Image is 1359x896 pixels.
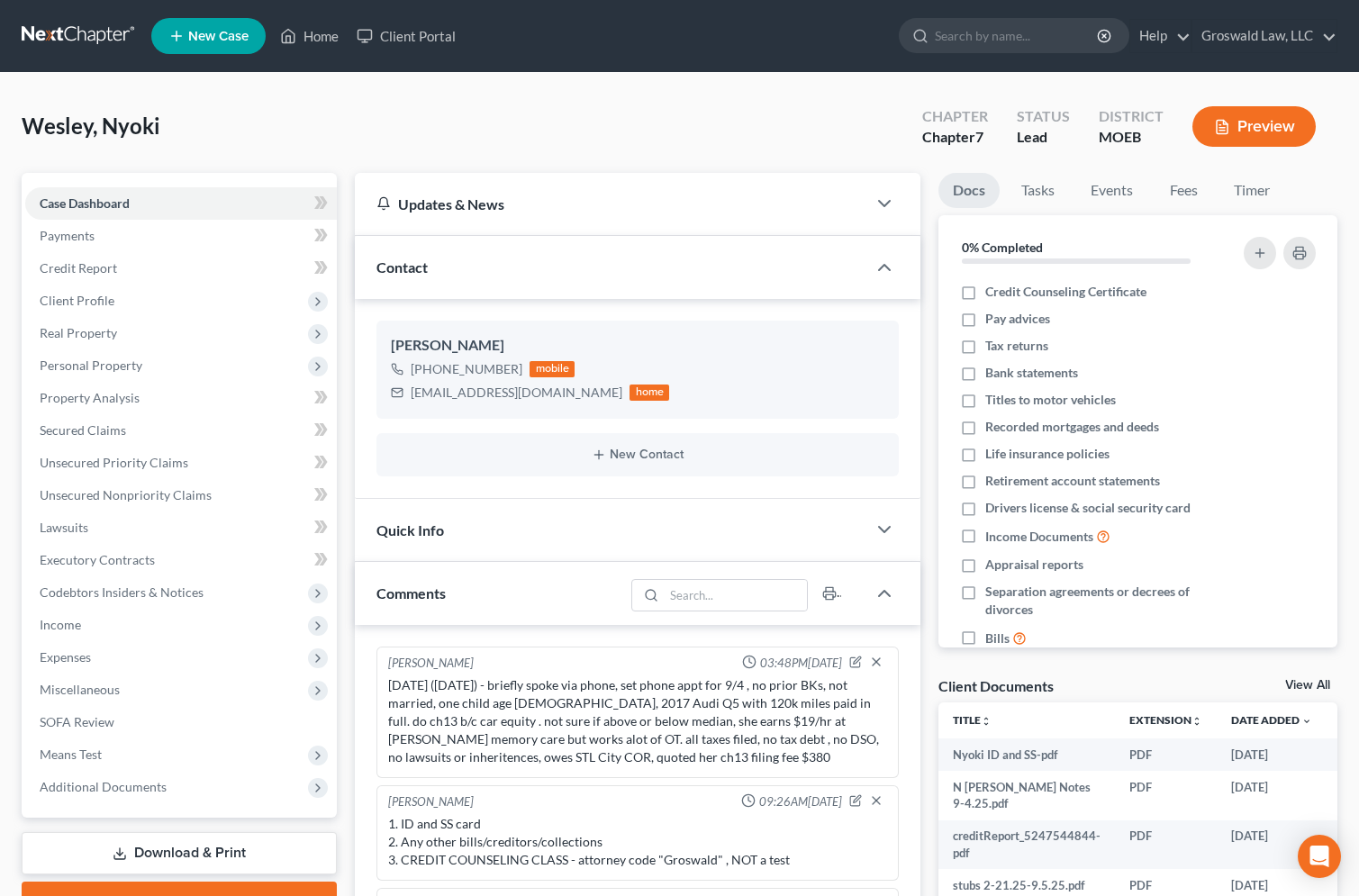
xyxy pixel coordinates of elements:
input: Search by name... [935,19,1100,52]
span: Drivers license & social security card [985,499,1191,517]
td: [DATE] [1217,820,1327,870]
span: 03:48PM[DATE] [760,655,842,672]
span: 09:26AM[DATE] [759,793,842,810]
span: New Case [188,30,249,43]
span: Credit Counseling Certificate [985,283,1146,301]
td: [DATE] [1217,771,1327,820]
span: Tax returns [985,337,1048,355]
span: SOFA Review [40,714,114,729]
span: Income [40,617,81,632]
a: Case Dashboard [25,187,337,220]
a: Timer [1219,173,1284,208]
div: Lead [1017,127,1070,148]
span: Retirement account statements [985,472,1160,490]
div: Open Intercom Messenger [1298,835,1341,878]
span: Bank statements [985,364,1078,382]
td: [DATE] [1217,738,1327,771]
div: mobile [530,361,575,377]
div: 1. ID and SS card 2. Any other bills/creditors/collections 3. CREDIT COUNSELING CLASS - attorney ... [388,815,887,869]
button: Preview [1192,106,1316,147]
span: Wesley, Nyoki [22,113,160,139]
i: expand_more [1301,716,1312,727]
a: Executory Contracts [25,544,337,576]
div: Client Documents [938,676,1054,695]
input: Search... [665,580,808,611]
span: Payments [40,228,95,243]
a: Groswald Law, LLC [1192,20,1336,52]
span: Property Analysis [40,390,140,405]
span: Codebtors Insiders & Notices [40,584,204,600]
i: unfold_more [1191,716,1202,727]
span: Contact [376,258,428,276]
a: Titleunfold_more [953,713,992,727]
span: Appraisal reports [985,556,1083,574]
a: Client Portal [348,20,465,52]
a: SOFA Review [25,706,337,738]
span: Expenses [40,649,91,665]
td: N [PERSON_NAME] Notes 9-4.25.pdf [938,771,1115,820]
span: Bills [985,629,1010,647]
div: home [630,385,669,401]
div: Updates & News [376,195,845,213]
td: creditReport_5247544844-pdf [938,820,1115,870]
div: [EMAIL_ADDRESS][DOMAIN_NAME] [411,384,622,402]
strong: 0% Completed [962,240,1043,255]
span: Pay advices [985,310,1050,328]
a: Fees [1155,173,1212,208]
a: Help [1130,20,1191,52]
i: unfold_more [981,716,992,727]
a: View All [1285,679,1330,692]
a: Download & Print [22,832,337,874]
div: Status [1017,106,1070,127]
span: Lawsuits [40,520,88,535]
a: Lawsuits [25,511,337,544]
div: [PERSON_NAME] [388,793,474,811]
span: Separation agreements or decrees of divorces [985,583,1222,619]
span: Case Dashboard [40,195,130,211]
span: Additional Documents [40,779,167,794]
a: Secured Claims [25,414,337,447]
span: Miscellaneous [40,682,120,697]
a: Date Added expand_more [1231,713,1312,727]
div: Chapter [922,127,988,148]
span: Comments [376,584,446,602]
span: Unsecured Priority Claims [40,455,188,470]
div: [PERSON_NAME] [391,335,884,357]
td: PDF [1115,771,1217,820]
a: Property Analysis [25,382,337,414]
a: Events [1076,173,1147,208]
div: [DATE] ([DATE]) - briefly spoke via phone, set phone appt for 9/4 , no prior BKs, not married, on... [388,676,887,766]
span: Real Property [40,325,117,340]
td: Nyoki ID and SS-pdf [938,738,1115,771]
a: Docs [938,173,1000,208]
span: Means Test [40,747,102,762]
span: Titles to motor vehicles [985,391,1116,409]
a: Extensionunfold_more [1129,713,1202,727]
span: Unsecured Nonpriority Claims [40,487,212,502]
div: Chapter [922,106,988,127]
td: PDF [1115,820,1217,870]
span: Life insurance policies [985,445,1110,463]
span: Personal Property [40,357,142,373]
div: [PHONE_NUMBER] [411,360,522,378]
span: Income Documents [985,528,1093,546]
div: District [1099,106,1164,127]
a: Home [271,20,348,52]
a: Payments [25,220,337,252]
span: Client Profile [40,293,114,308]
span: Recorded mortgages and deeds [985,418,1159,436]
div: [PERSON_NAME] [388,655,474,673]
td: PDF [1115,738,1217,771]
span: Quick Info [376,521,444,539]
span: Executory Contracts [40,552,155,567]
div: MOEB [1099,127,1164,148]
button: New Contact [391,448,884,462]
a: Unsecured Nonpriority Claims [25,479,337,511]
a: Unsecured Priority Claims [25,447,337,479]
span: 7 [975,128,983,145]
span: Credit Report [40,260,117,276]
a: Tasks [1007,173,1069,208]
a: Credit Report [25,252,337,285]
span: Secured Claims [40,422,126,438]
